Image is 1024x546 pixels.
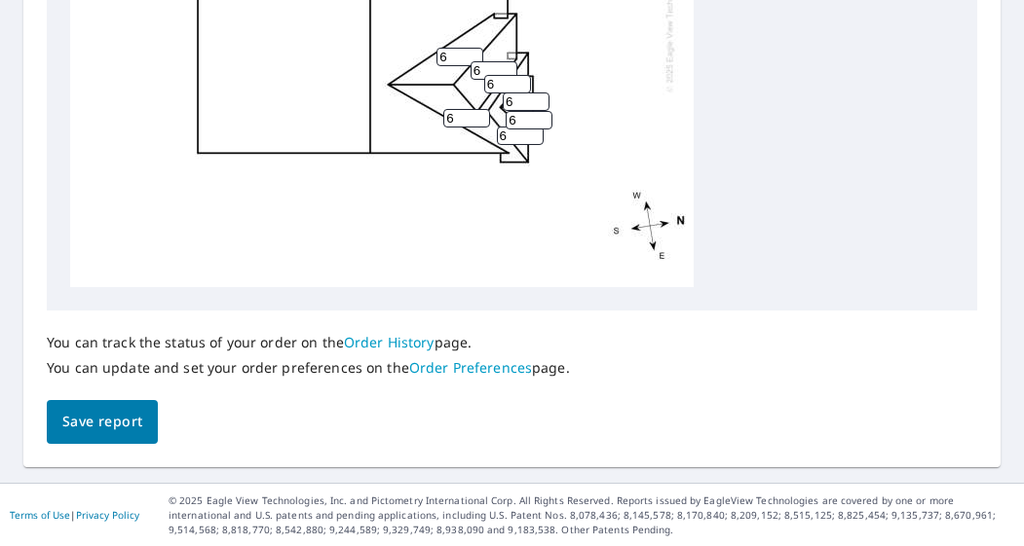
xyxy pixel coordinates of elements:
[344,333,435,351] a: Order History
[10,508,70,522] a: Terms of Use
[62,410,142,434] span: Save report
[47,334,570,351] p: You can track the status of your order on the page.
[76,508,139,522] a: Privacy Policy
[169,493,1014,537] p: © 2025 Eagle View Technologies, Inc. and Pictometry International Corp. All Rights Reserved. Repo...
[47,400,158,444] button: Save report
[47,359,570,377] p: You can update and set your order preferences on the page.
[409,358,532,377] a: Order Preferences
[10,509,139,521] p: |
